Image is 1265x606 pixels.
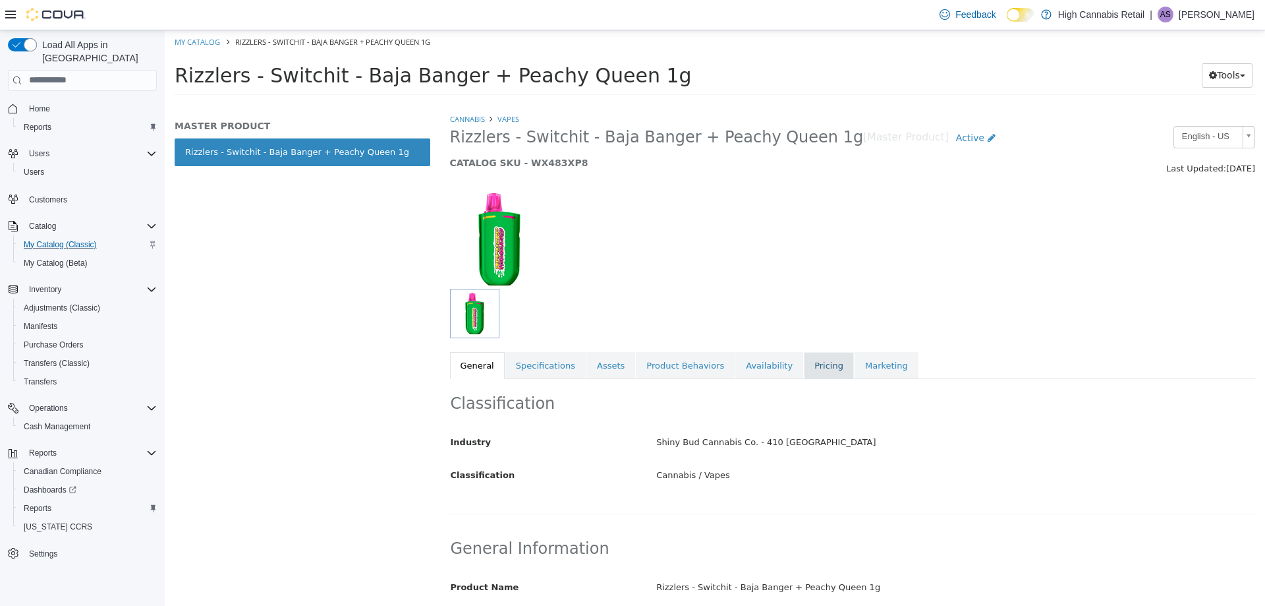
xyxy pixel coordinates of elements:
[18,255,157,271] span: My Catalog (Beta)
[10,7,55,16] a: My Catalog
[24,122,51,133] span: Reports
[1061,133,1090,143] span: [DATE]
[18,519,98,535] a: [US_STATE] CCRS
[18,482,82,498] a: Dashboards
[24,192,72,208] a: Customers
[18,355,157,371] span: Transfers (Classic)
[18,337,89,353] a: Purchase Orders
[698,102,784,113] small: [Master Product]
[29,284,61,295] span: Inventory
[29,221,56,231] span: Catalog
[13,354,162,373] button: Transfers (Classic)
[29,148,49,159] span: Users
[18,164,49,180] a: Users
[29,403,68,413] span: Operations
[18,419,96,435] a: Cash Management
[24,239,97,250] span: My Catalog (Classic)
[1009,96,1090,118] a: English - US
[285,97,699,117] span: Rizzlers - Switchit - Baja Banger + Peachy Queen 1g
[13,163,162,181] button: Users
[24,282,67,297] button: Inventory
[18,318,157,334] span: Manifests
[8,94,157,597] nav: Complex example
[24,258,88,268] span: My Catalog (Beta)
[24,146,157,162] span: Users
[18,119,57,135] a: Reports
[482,401,1100,424] div: Shiny Bud Cannabis Co. - 410 [GEOGRAPHIC_DATA]
[29,195,67,205] span: Customers
[1160,7,1171,22] span: AS
[1058,7,1145,22] p: High Cannabis Retail
[10,34,527,57] span: Rizzlers - Switchit - Baja Banger + Peachy Queen 1g
[10,90,266,102] h5: MASTER PRODUCT
[13,235,162,254] button: My Catalog (Classic)
[24,445,62,461] button: Reports
[285,160,384,258] img: 150
[1007,8,1034,22] input: Dark Mode
[13,481,162,499] a: Dashboards
[285,84,320,94] a: Cannabis
[286,407,327,417] span: Industry
[24,303,100,313] span: Adjustments (Classic)
[24,545,157,562] span: Settings
[13,317,162,336] button: Manifests
[24,191,157,207] span: Customers
[13,462,162,481] button: Canadian Compliance
[13,254,162,272] button: My Catalog (Beta)
[1037,33,1088,57] button: Tools
[333,84,354,94] a: Vapes
[24,321,57,332] span: Manifests
[286,440,351,450] span: Classification
[18,464,157,479] span: Canadian Compliance
[18,119,157,135] span: Reports
[24,100,157,117] span: Home
[24,218,61,234] button: Catalog
[13,417,162,436] button: Cash Management
[24,400,73,416] button: Operations
[3,280,162,299] button: Inventory
[3,217,162,235] button: Catalog
[784,96,838,120] a: Active
[3,144,162,163] button: Users
[1150,7,1152,22] p: |
[24,400,157,416] span: Operations
[37,38,157,65] span: Load All Apps in [GEOGRAPHIC_DATA]
[18,355,95,371] a: Transfers (Classic)
[18,419,157,435] span: Cash Management
[24,485,76,495] span: Dashboards
[26,8,86,21] img: Cova
[18,237,157,253] span: My Catalog (Classic)
[24,522,92,532] span: [US_STATE] CCRS
[18,300,157,316] span: Adjustments (Classic)
[13,299,162,317] button: Adjustments (Classic)
[18,500,57,516] a: Reports
[571,322,638,349] a: Availability
[471,322,570,349] a: Product Behaviors
[24,282,157,297] span: Inventory
[18,500,157,516] span: Reports
[13,518,162,536] button: [US_STATE] CCRS
[639,322,689,349] a: Pricing
[18,318,63,334] a: Manifests
[285,322,340,349] a: General
[18,164,157,180] span: Users
[1009,96,1073,117] span: English - US
[10,108,266,136] a: Rizzlers - Switchit - Baja Banger + Peachy Queen 1g
[13,336,162,354] button: Purchase Orders
[24,466,101,477] span: Canadian Compliance
[3,444,162,462] button: Reports
[955,8,996,21] span: Feedback
[24,358,90,369] span: Transfers (Classic)
[24,377,57,387] span: Transfers
[3,99,162,118] button: Home
[1179,7,1254,22] p: [PERSON_NAME]
[18,374,157,390] span: Transfers
[24,445,157,461] span: Reports
[286,508,1090,529] h2: General Information
[18,300,105,316] a: Adjustments (Classic)
[29,104,50,114] span: Home
[1001,133,1061,143] span: Last Updated:
[690,322,754,349] a: Marketing
[3,399,162,417] button: Operations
